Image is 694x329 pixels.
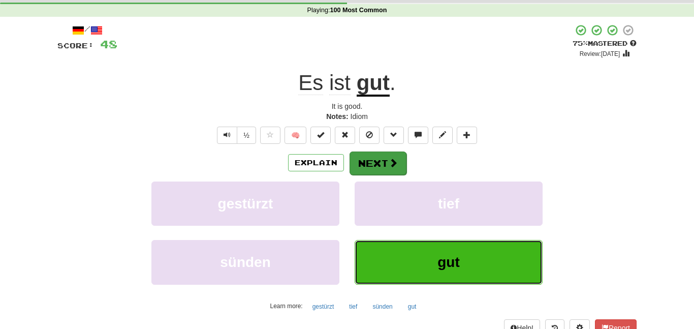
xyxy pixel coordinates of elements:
[57,101,637,111] div: It is good.
[330,7,387,14] strong: 100 Most Common
[237,127,256,144] button: ½
[432,127,453,144] button: Edit sentence (alt+d)
[151,182,339,226] button: gestürzt
[100,38,117,50] span: 48
[350,152,406,175] button: Next
[367,299,398,314] button: sünden
[151,240,339,284] button: sünden
[326,112,349,121] strong: Notes:
[217,127,237,144] button: Play sentence audio (ctl+space)
[457,127,477,144] button: Add to collection (alt+a)
[384,127,404,144] button: Grammar (alt+g)
[310,127,331,144] button: Set this sentence to 100% Mastered (alt+m)
[355,182,543,226] button: tief
[270,303,303,310] small: Learn more:
[57,41,94,50] span: Score:
[215,127,256,144] div: Text-to-speech controls
[285,127,306,144] button: 🧠
[218,196,273,212] span: gestürzt
[390,71,396,95] span: .
[288,154,344,171] button: Explain
[438,196,459,212] span: tief
[260,127,280,144] button: Favorite sentence (alt+f)
[307,299,340,314] button: gestürzt
[437,254,460,270] span: gut
[580,50,620,57] small: Review: [DATE]
[329,71,351,95] span: ist
[220,254,271,270] span: sünden
[57,111,637,122] div: Idiom
[357,71,390,97] u: gut
[359,127,380,144] button: Ignore sentence (alt+i)
[408,127,428,144] button: Discuss sentence (alt+u)
[573,39,637,48] div: Mastered
[402,299,422,314] button: gut
[298,71,323,95] span: Es
[343,299,363,314] button: tief
[335,127,355,144] button: Reset to 0% Mastered (alt+r)
[355,240,543,284] button: gut
[573,39,588,47] span: 75 %
[57,24,117,37] div: /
